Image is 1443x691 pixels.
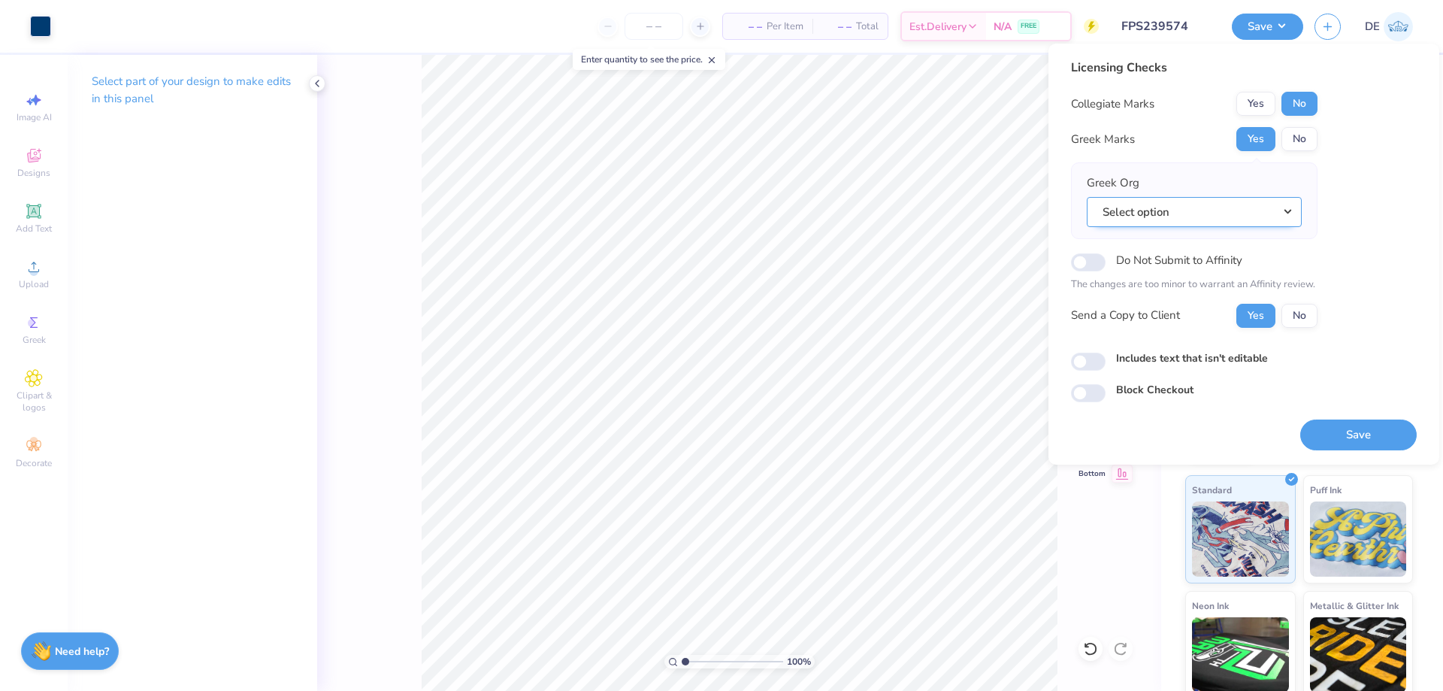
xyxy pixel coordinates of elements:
[1236,92,1275,116] button: Yes
[1365,12,1413,41] a: DE
[1300,420,1417,450] button: Save
[55,644,109,659] strong: Need help?
[1384,12,1413,41] img: Djian Evardoni
[1116,250,1242,270] label: Do Not Submit to Affinity
[787,655,811,668] span: 100 %
[1192,502,1289,577] img: Standard
[16,223,52,235] span: Add Text
[909,19,967,35] span: Est. Delivery
[1110,11,1221,41] input: Untitled Design
[1192,482,1232,498] span: Standard
[1281,127,1317,151] button: No
[1310,502,1407,577] img: Puff Ink
[1236,127,1275,151] button: Yes
[1281,304,1317,328] button: No
[1071,307,1180,324] div: Send a Copy to Client
[1071,95,1154,113] div: Collegiate Marks
[1232,14,1303,40] button: Save
[17,167,50,179] span: Designs
[8,389,60,414] span: Clipart & logos
[1078,468,1106,479] span: Bottom
[1021,21,1036,32] span: FREE
[1087,197,1302,228] button: Select option
[573,49,725,70] div: Enter quantity to see the price.
[1071,59,1317,77] div: Licensing Checks
[1071,131,1135,148] div: Greek Marks
[1116,350,1268,366] label: Includes text that isn't editable
[1310,598,1399,614] span: Metallic & Glitter Ink
[1116,382,1193,398] label: Block Checkout
[767,19,803,35] span: Per Item
[994,19,1012,35] span: N/A
[856,19,879,35] span: Total
[1281,92,1317,116] button: No
[92,73,293,108] p: Select part of your design to make edits in this panel
[625,13,683,40] input: – –
[821,19,852,35] span: – –
[1192,598,1229,614] span: Neon Ink
[17,111,52,123] span: Image AI
[1071,277,1317,292] p: The changes are too minor to warrant an Affinity review.
[1310,482,1342,498] span: Puff Ink
[16,457,52,469] span: Decorate
[732,19,762,35] span: – –
[1087,174,1139,192] label: Greek Org
[23,334,46,346] span: Greek
[19,278,49,290] span: Upload
[1236,304,1275,328] button: Yes
[1365,18,1380,35] span: DE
